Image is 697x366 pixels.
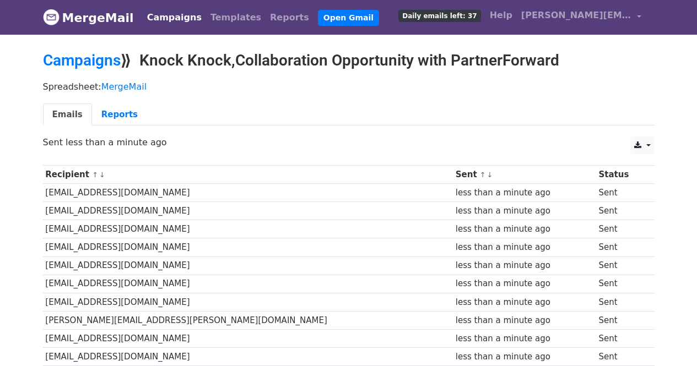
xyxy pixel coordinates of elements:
p: Spreadsheet: [43,81,655,92]
a: Open Gmail [318,10,379,26]
th: Recipient [43,166,453,184]
a: Reports [92,103,147,126]
td: Sent [596,329,647,347]
th: Status [596,166,647,184]
div: less than a minute ago [456,205,593,217]
a: ↑ [480,171,486,179]
a: [PERSON_NAME][EMAIL_ADDRESS][DOMAIN_NAME] [517,4,646,30]
a: ↓ [99,171,105,179]
div: less than a minute ago [456,296,593,309]
td: [EMAIL_ADDRESS][DOMAIN_NAME] [43,238,453,256]
td: [EMAIL_ADDRESS][DOMAIN_NAME] [43,220,453,238]
span: [PERSON_NAME][EMAIL_ADDRESS][DOMAIN_NAME] [521,9,631,22]
img: MergeMail logo [43,9,60,25]
p: Sent less than a minute ago [43,136,655,148]
h2: ⟫ Knock Knock,Collaboration Opportunity with PartnerForward [43,51,655,70]
td: [EMAIL_ADDRESS][DOMAIN_NAME] [43,348,453,366]
td: Sent [596,293,647,311]
td: Sent [596,202,647,220]
div: less than a minute ago [456,259,593,272]
div: less than a minute ago [456,277,593,290]
td: Sent [596,184,647,202]
a: Daily emails left: 37 [394,4,485,26]
div: less than a minute ago [456,223,593,236]
td: [EMAIL_ADDRESS][DOMAIN_NAME] [43,202,453,220]
td: Sent [596,238,647,256]
div: less than a minute ago [456,314,593,327]
div: less than a minute ago [456,241,593,254]
a: Campaigns [143,7,206,29]
td: [PERSON_NAME][EMAIL_ADDRESS][PERSON_NAME][DOMAIN_NAME] [43,311,453,329]
td: [EMAIL_ADDRESS][DOMAIN_NAME] [43,275,453,293]
td: Sent [596,256,647,275]
div: less than a minute ago [456,351,593,363]
a: Templates [206,7,266,29]
td: Sent [596,275,647,293]
a: MergeMail [43,6,134,29]
td: [EMAIL_ADDRESS][DOMAIN_NAME] [43,293,453,311]
a: Help [485,4,517,26]
a: Campaigns [43,51,121,69]
td: Sent [596,220,647,238]
span: Daily emails left: 37 [398,10,480,22]
td: [EMAIL_ADDRESS][DOMAIN_NAME] [43,184,453,202]
div: less than a minute ago [456,187,593,199]
a: MergeMail [101,81,147,92]
a: ↓ [487,171,493,179]
a: Emails [43,103,92,126]
td: [EMAIL_ADDRESS][DOMAIN_NAME] [43,329,453,347]
a: Reports [266,7,314,29]
a: ↑ [92,171,98,179]
td: [EMAIL_ADDRESS][DOMAIN_NAME] [43,256,453,275]
div: less than a minute ago [456,332,593,345]
td: Sent [596,311,647,329]
th: Sent [453,166,596,184]
td: Sent [596,348,647,366]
